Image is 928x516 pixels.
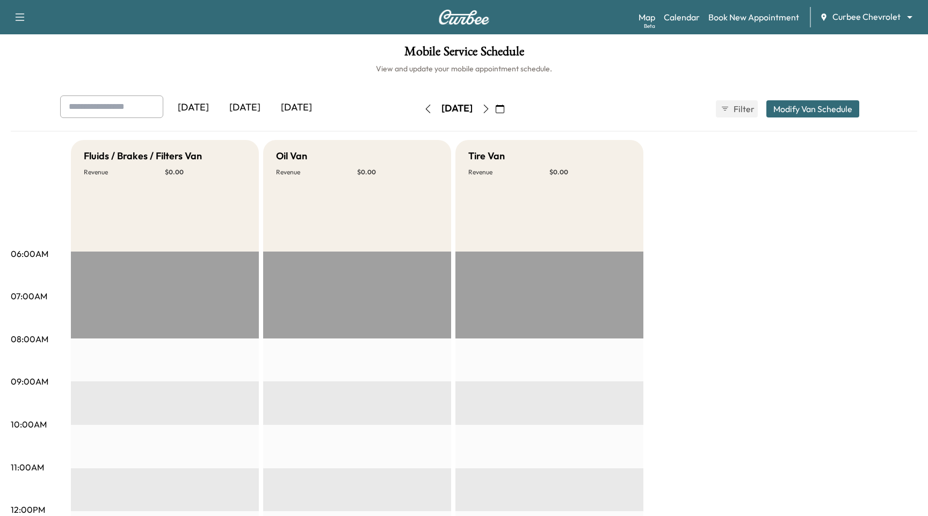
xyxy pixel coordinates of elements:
[708,11,799,24] a: Book New Appointment
[84,149,202,164] h5: Fluids / Brakes / Filters Van
[165,168,246,176] p: $ 0.00
[11,290,47,303] p: 07:00AM
[276,168,357,176] p: Revenue
[11,333,48,345] p: 08:00AM
[644,22,655,30] div: Beta
[716,100,758,117] button: Filter
[11,247,48,260] p: 06:00AM
[11,375,48,388] p: 09:00AM
[766,100,859,117] button: Modify Van Schedule
[468,149,505,164] h5: Tire Van
[271,95,322,120] div: [DATE]
[441,102,473,115] div: [DATE]
[11,418,47,431] p: 10:00AM
[11,461,44,474] p: 11:00AM
[438,10,490,25] img: Curbee Logo
[664,11,700,24] a: Calendar
[639,11,655,24] a: MapBeta
[734,102,753,115] span: Filter
[549,168,630,176] p: $ 0.00
[168,95,219,120] div: [DATE]
[11,503,45,516] p: 12:00PM
[276,149,307,164] h5: Oil Van
[84,168,165,176] p: Revenue
[468,168,549,176] p: Revenue
[357,168,438,176] p: $ 0.00
[832,11,901,23] span: Curbee Chevrolet
[219,95,271,120] div: [DATE]
[11,63,917,74] h6: View and update your mobile appointment schedule.
[11,45,917,63] h1: Mobile Service Schedule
